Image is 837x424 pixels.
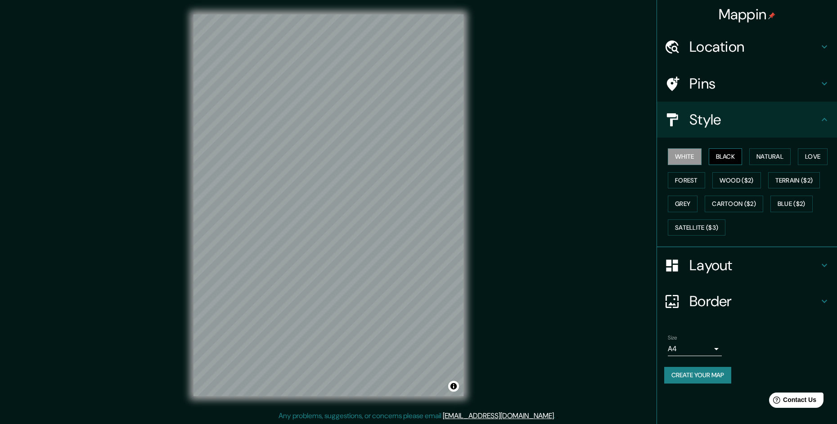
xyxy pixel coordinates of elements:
[768,12,775,19] img: pin-icon.png
[668,196,697,212] button: Grey
[448,381,459,392] button: Toggle attribution
[555,411,557,421] div: .
[657,102,837,138] div: Style
[798,148,828,165] button: Love
[689,292,819,310] h4: Border
[657,29,837,65] div: Location
[279,411,555,421] p: Any problems, suggestions, or concerns please email .
[749,148,791,165] button: Natural
[668,219,725,236] button: Satellite ($3)
[443,411,554,420] a: [EMAIL_ADDRESS][DOMAIN_NAME]
[689,256,819,274] h4: Layout
[668,334,677,342] label: Size
[689,38,819,56] h4: Location
[664,367,731,384] button: Create your map
[193,14,463,396] canvas: Map
[709,148,742,165] button: Black
[705,196,763,212] button: Cartoon ($2)
[770,196,813,212] button: Blue ($2)
[689,75,819,93] h4: Pins
[657,247,837,283] div: Layout
[757,389,827,414] iframe: Help widget launcher
[557,411,558,421] div: .
[657,283,837,319] div: Border
[657,66,837,102] div: Pins
[712,172,761,189] button: Wood ($2)
[668,148,702,165] button: White
[668,342,722,356] div: A4
[689,111,819,129] h4: Style
[719,5,776,23] h4: Mappin
[768,172,820,189] button: Terrain ($2)
[668,172,705,189] button: Forest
